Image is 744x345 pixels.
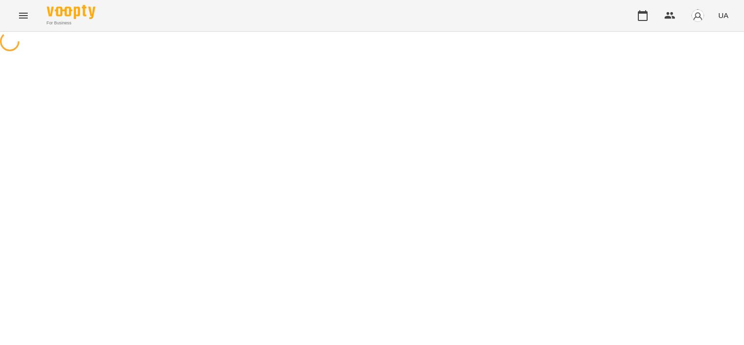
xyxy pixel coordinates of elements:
span: For Business [47,20,95,26]
span: UA [718,10,728,20]
img: Voopty Logo [47,5,95,19]
button: UA [714,6,732,24]
button: Menu [12,4,35,27]
img: avatar_s.png [691,9,705,22]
